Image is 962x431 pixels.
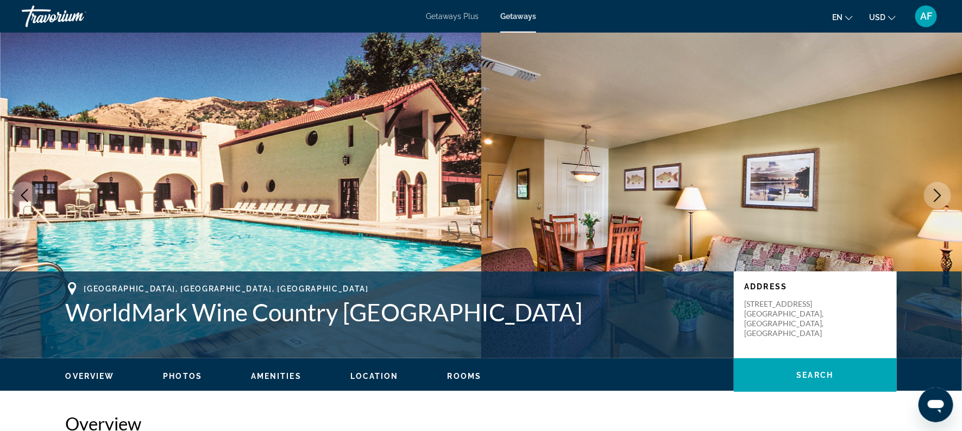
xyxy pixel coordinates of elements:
[869,13,885,22] span: USD
[350,372,399,381] span: Location
[448,372,482,381] span: Rooms
[734,358,897,392] button: Search
[920,11,932,22] span: AF
[745,282,886,291] p: Address
[832,13,842,22] span: en
[350,371,399,381] button: Location
[869,9,896,25] button: Change currency
[163,372,202,381] span: Photos
[912,5,940,28] button: User Menu
[797,371,834,379] span: Search
[919,388,953,422] iframe: Button to launch messaging window
[66,372,115,381] span: Overview
[426,12,479,21] a: Getaways Plus
[66,371,115,381] button: Overview
[832,9,853,25] button: Change language
[66,298,723,326] h1: WorldMark Wine Country [GEOGRAPHIC_DATA]
[745,299,832,338] p: [STREET_ADDRESS] [GEOGRAPHIC_DATA], [GEOGRAPHIC_DATA], [GEOGRAPHIC_DATA]
[251,371,301,381] button: Amenities
[22,2,130,30] a: Travorium
[84,284,369,293] span: [GEOGRAPHIC_DATA], [GEOGRAPHIC_DATA], [GEOGRAPHIC_DATA]
[251,372,301,381] span: Amenities
[448,371,482,381] button: Rooms
[924,182,951,209] button: Next image
[163,371,202,381] button: Photos
[500,12,536,21] a: Getaways
[11,182,38,209] button: Previous image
